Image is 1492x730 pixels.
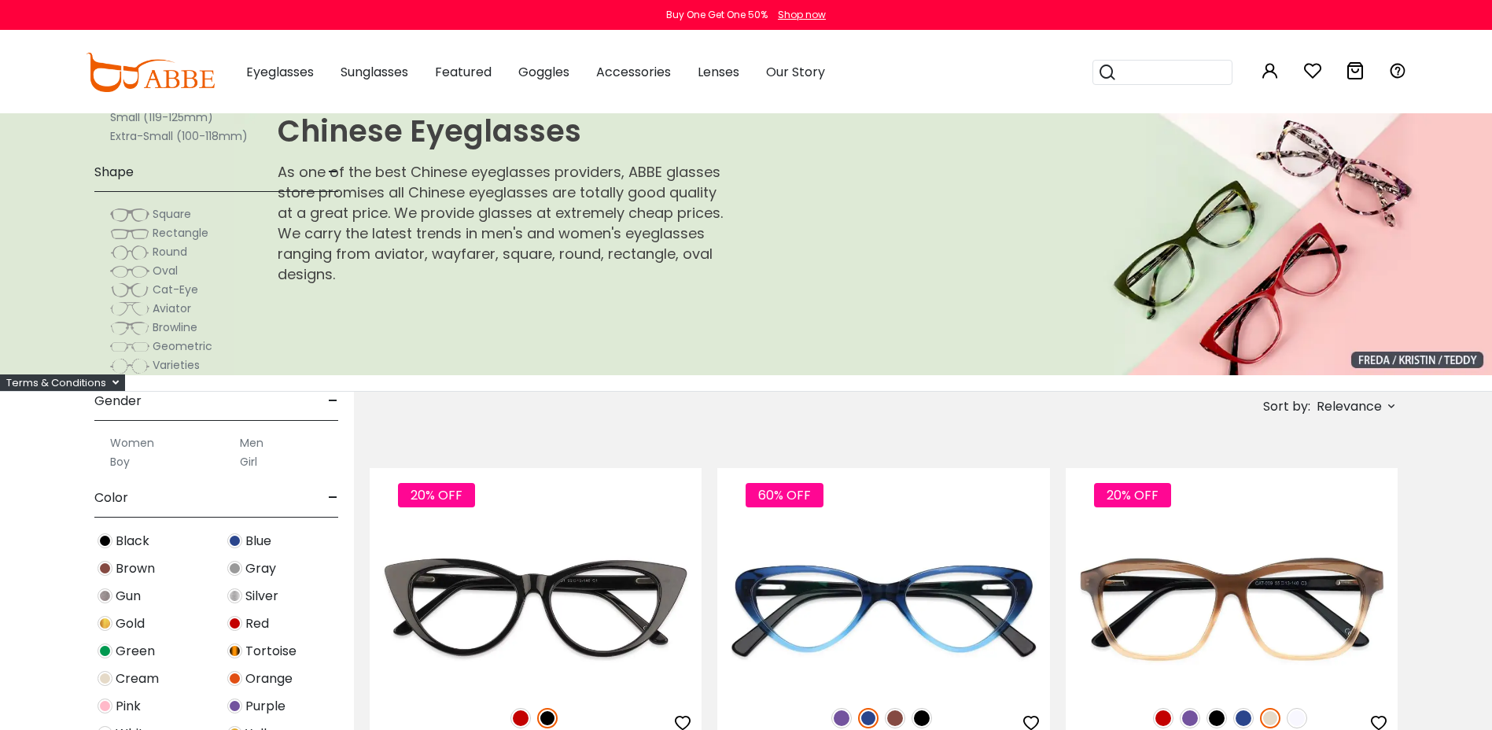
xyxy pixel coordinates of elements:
span: Sort by: [1263,397,1310,415]
span: Shape [94,153,134,191]
img: Black [1206,708,1227,728]
div: Shop now [778,8,826,22]
img: Cream [98,671,112,686]
div: Buy One Get One 50% [666,8,768,22]
span: Featured [435,63,492,81]
h1: Chinese Eyeglasses [278,113,731,149]
img: Red [1153,708,1173,728]
img: Blue [858,708,879,728]
img: Square.png [110,207,149,223]
span: - [328,382,338,420]
img: Blue [1233,708,1254,728]
span: Gray [245,559,276,578]
span: Cat-Eye [153,282,198,297]
img: Tortoise [227,643,242,658]
a: Shop now [770,8,826,21]
img: Black [98,533,112,548]
img: Browline.png [110,320,149,336]
span: Red [245,614,269,633]
img: Red [510,708,531,728]
span: Our Story [766,63,825,81]
span: Accessories [596,63,671,81]
span: Goggles [518,63,569,81]
img: Varieties.png [110,358,149,374]
span: Varieties [153,357,200,373]
img: Black [537,708,558,728]
span: Rectangle [153,225,208,241]
img: Orange [227,671,242,686]
span: Purple [245,697,286,716]
span: Cream [116,669,159,688]
span: - [328,479,338,517]
img: Black [912,708,932,728]
label: Boy [110,452,130,471]
span: Brown [116,559,155,578]
span: - [328,153,338,191]
span: Aviator [153,300,191,316]
img: abbeglasses.com [86,53,215,92]
label: Men [240,433,263,452]
label: Girl [240,452,257,471]
span: Silver [245,587,278,606]
img: Aviator.png [110,301,149,317]
img: Cream Sonia - Acetate ,Eyeglasses [1066,525,1398,691]
span: Green [116,642,155,661]
img: Chinese Eyeglasses [234,113,1492,375]
span: Oval [153,263,178,278]
img: Pink [98,699,112,713]
img: Red [227,616,242,631]
img: Cat-Eye.png [110,282,149,298]
img: Round.png [110,245,149,260]
img: Gold [98,616,112,631]
img: Rectangle.png [110,226,149,241]
label: Extra-Small (100-118mm) [110,127,248,146]
span: Pink [116,697,141,716]
img: Cream [1260,708,1280,728]
span: Color [94,479,128,517]
img: Blue [227,533,242,548]
span: Relevance [1317,393,1382,421]
span: Gold [116,614,145,633]
img: Gun [98,588,112,603]
span: Round [153,244,187,260]
span: Lenses [698,63,739,81]
img: Purple [1180,708,1200,728]
span: Sunglasses [341,63,408,81]
img: Purple [227,699,242,713]
p: As one of the best Chinese eyeglasses providers, ABBE glasses store promises all Chinese eyeglass... [278,162,731,285]
span: 60% OFF [746,483,823,507]
span: Square [153,206,191,222]
span: Black [116,532,149,551]
label: Women [110,433,154,452]
img: Blue Hannah - Acetate ,Universal Bridge Fit [717,525,1049,691]
span: Gender [94,382,142,420]
span: Geometric [153,338,212,354]
img: Oval.png [110,264,149,279]
img: Silver [227,588,242,603]
img: Translucent [1287,708,1307,728]
img: Brown [98,561,112,576]
span: 20% OFF [398,483,475,507]
label: Small (119-125mm) [110,108,213,127]
img: Black Nora - Acetate ,Universal Bridge Fit [370,525,702,691]
span: Eyeglasses [246,63,314,81]
img: Green [98,643,112,658]
span: Blue [245,532,271,551]
span: Gun [116,587,141,606]
img: Geometric.png [110,339,149,355]
img: Brown [885,708,905,728]
img: Purple [831,708,852,728]
img: Gray [227,561,242,576]
span: Tortoise [245,642,297,661]
span: Orange [245,669,293,688]
span: Browline [153,319,197,335]
span: 20% OFF [1094,483,1171,507]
